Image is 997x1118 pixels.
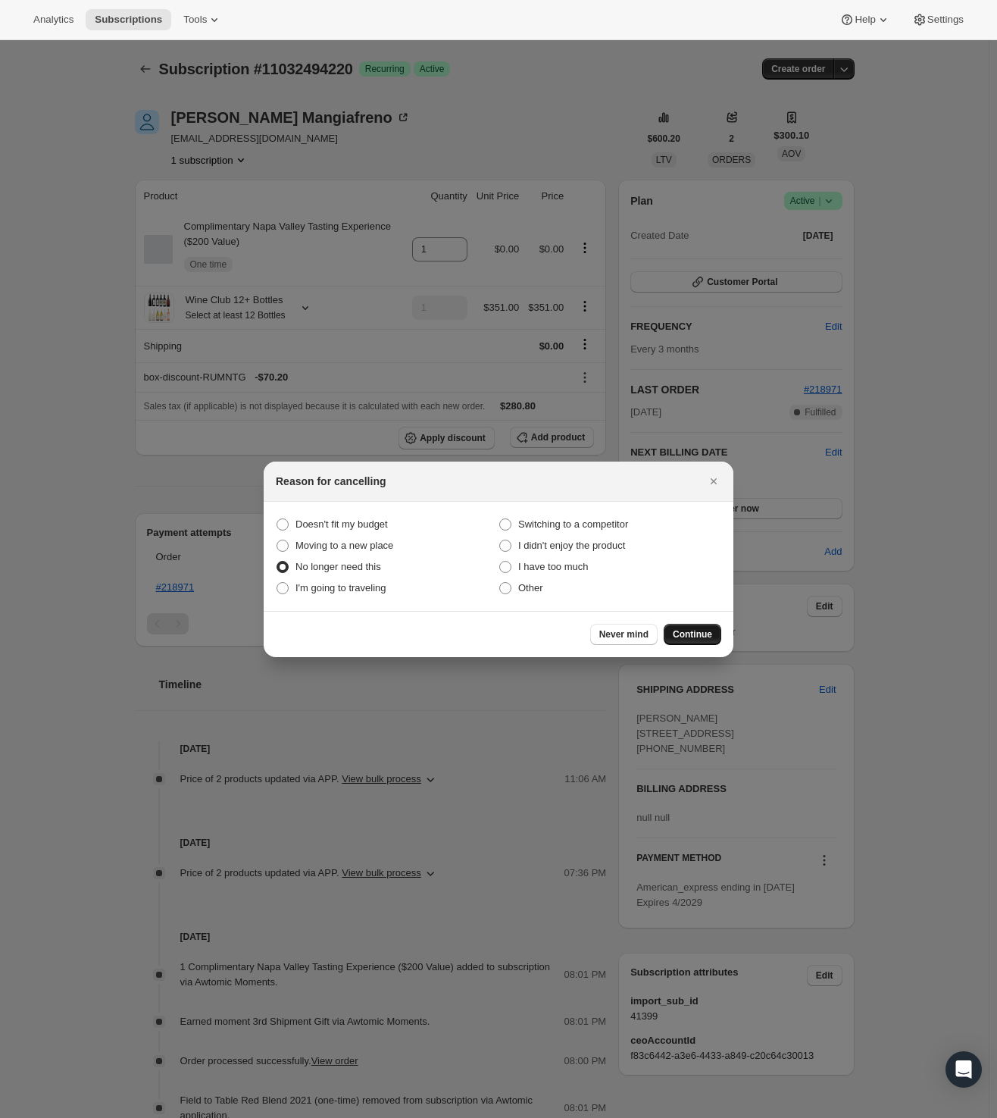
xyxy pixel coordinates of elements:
span: Moving to a new place [295,540,393,551]
button: Help [830,9,899,30]
span: Switching to a competitor [518,518,628,530]
button: Tools [174,9,231,30]
span: Analytics [33,14,73,26]
span: I'm going to traveling [295,582,386,593]
span: Settings [927,14,964,26]
span: Never mind [599,628,649,640]
div: Open Intercom Messenger [945,1051,982,1088]
button: Analytics [24,9,83,30]
button: Close [703,471,724,492]
span: Subscriptions [95,14,162,26]
span: No longer need this [295,561,381,572]
button: Continue [664,624,721,645]
button: Never mind [590,624,658,645]
span: Continue [673,628,712,640]
span: I have too much [518,561,589,572]
span: I didn't enjoy the product [518,540,625,551]
span: Help [855,14,875,26]
h2: Reason for cancelling [276,474,386,489]
span: Other [518,582,543,593]
button: Settings [903,9,973,30]
span: Tools [183,14,207,26]
button: Subscriptions [86,9,171,30]
span: Doesn't fit my budget [295,518,388,530]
